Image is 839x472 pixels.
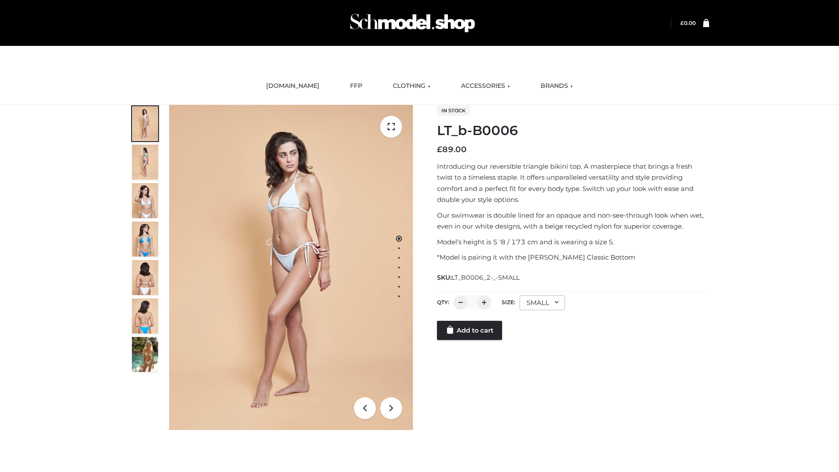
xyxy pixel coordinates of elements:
p: Our swimwear is double lined for an opaque and non-see-through look when wet, even in our white d... [437,210,709,232]
p: Model’s height is 5 ‘8 / 173 cm and is wearing a size S. [437,236,709,248]
span: LT_B0006_2-_-SMALL [451,274,520,281]
img: ArielClassicBikiniTop_CloudNine_AzureSky_OW114ECO_2-scaled.jpg [132,145,158,180]
a: Add to cart [437,321,502,340]
span: In stock [437,105,470,116]
h1: LT_b-B0006 [437,123,709,139]
bdi: 0.00 [680,20,696,26]
img: Arieltop_CloudNine_AzureSky2.jpg [132,337,158,372]
img: ArielClassicBikiniTop_CloudNine_AzureSky_OW114ECO_7-scaled.jpg [132,260,158,295]
img: ArielClassicBikiniTop_CloudNine_AzureSky_OW114ECO_1 [169,105,413,430]
bdi: 89.00 [437,145,467,154]
a: £0.00 [680,20,696,26]
img: ArielClassicBikiniTop_CloudNine_AzureSky_OW114ECO_4-scaled.jpg [132,222,158,257]
p: *Model is pairing it with the [PERSON_NAME] Classic Bottom [437,252,709,263]
span: £ [437,145,442,154]
a: CLOTHING [386,76,437,96]
label: QTY: [437,299,449,305]
label: Size: [502,299,515,305]
img: ArielClassicBikiniTop_CloudNine_AzureSky_OW114ECO_1-scaled.jpg [132,106,158,141]
p: Introducing our reversible triangle bikini top. A masterpiece that brings a fresh twist to a time... [437,161,709,205]
img: ArielClassicBikiniTop_CloudNine_AzureSky_OW114ECO_3-scaled.jpg [132,183,158,218]
img: Schmodel Admin 964 [347,6,478,40]
div: SMALL [520,295,565,310]
span: £ [680,20,684,26]
a: BRANDS [534,76,579,96]
a: ACCESSORIES [454,76,517,96]
span: SKU: [437,272,520,283]
a: [DOMAIN_NAME] [260,76,326,96]
a: FFP [343,76,369,96]
img: ArielClassicBikiniTop_CloudNine_AzureSky_OW114ECO_8-scaled.jpg [132,298,158,333]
